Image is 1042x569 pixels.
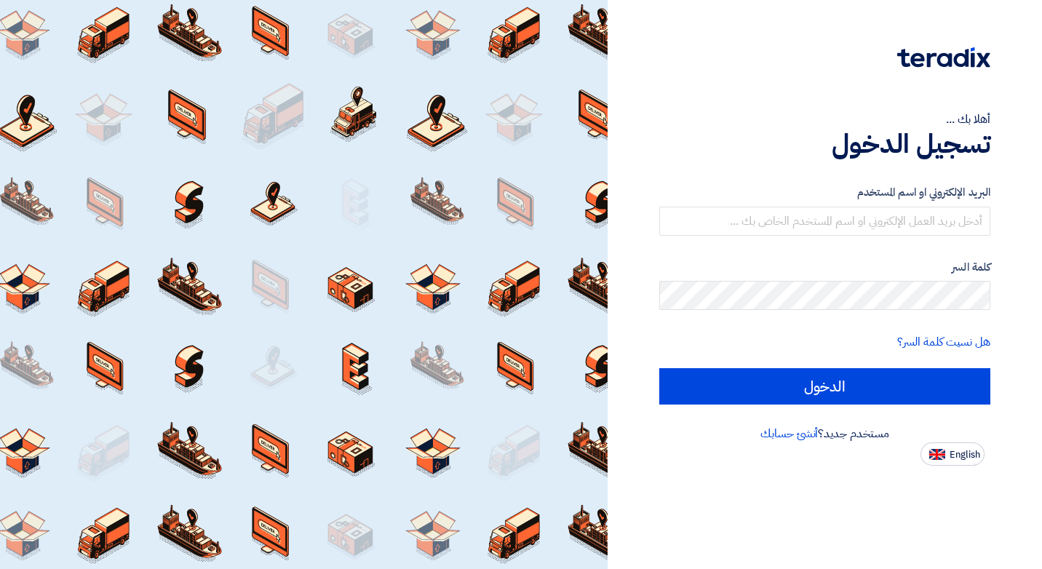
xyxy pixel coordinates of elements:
[659,207,990,236] input: أدخل بريد العمل الإلكتروني او اسم المستخدم الخاص بك ...
[920,442,985,466] button: English
[659,111,990,128] div: أهلا بك ...
[659,259,990,276] label: كلمة السر
[659,128,990,160] h1: تسجيل الدخول
[897,47,990,68] img: Teradix logo
[897,333,990,351] a: هل نسيت كلمة السر؟
[659,425,990,442] div: مستخدم جديد؟
[929,449,945,460] img: en-US.png
[659,184,990,201] label: البريد الإلكتروني او اسم المستخدم
[950,450,980,460] span: English
[760,425,818,442] a: أنشئ حسابك
[659,368,990,405] input: الدخول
